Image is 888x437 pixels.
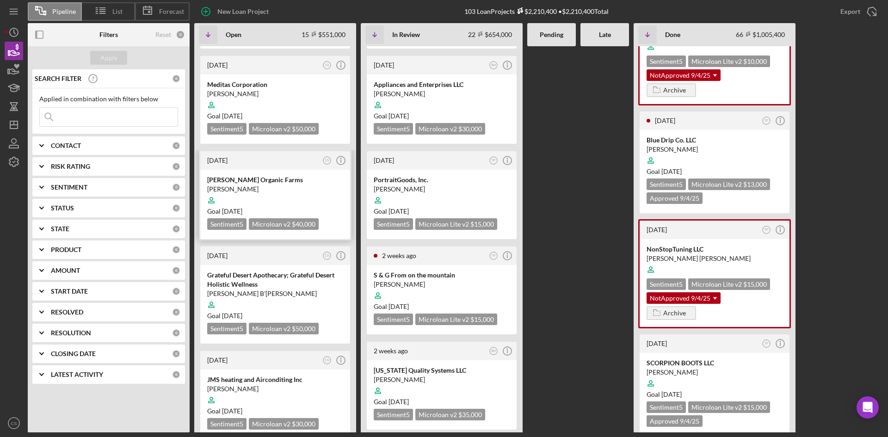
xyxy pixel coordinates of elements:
b: AMOUNT [51,267,80,274]
div: Approved 9/4/25 [647,192,703,204]
button: TP [760,338,773,350]
div: 0 [172,74,180,83]
time: 2025-09-12 18:15 [207,252,228,259]
b: STATE [51,225,69,233]
text: TP [492,254,495,257]
div: Microloan Lite v2 [415,314,497,325]
div: Microloan Lite v2 $10,000 [688,55,770,67]
div: 0 [172,308,180,316]
div: Appliances and Enterprises LLC [374,80,510,89]
div: [US_STATE] Quality Systems LLC [374,366,510,375]
div: Export [840,2,860,21]
time: 08/12/2025 [388,207,409,215]
span: $50,000 [292,125,315,133]
button: Apply [90,51,127,65]
text: TP [492,159,495,162]
time: 10/06/2025 [388,112,409,120]
b: Pending [540,31,563,38]
div: Microloan v2 [415,123,485,135]
a: [DATE]CSMeditas Corporation[PERSON_NAME]Goal [DATE]Sentiment5Microloan v2 $50,000 [199,55,351,145]
span: Goal [374,112,409,120]
time: 2025-07-23 00:30 [655,117,675,124]
div: Approved 9/4/25 [647,415,703,427]
span: Goal [207,312,242,320]
b: STATUS [51,204,74,212]
span: Goal [207,407,242,415]
time: 2025-09-15 15:37 [207,61,228,69]
text: CS [11,421,17,426]
button: BM [487,59,500,72]
b: CLOSING DATE [51,350,96,357]
div: Microloan Lite v2 $15,000 [688,278,770,290]
span: $35,000 [458,411,482,419]
div: Open Intercom Messenger [857,396,879,419]
button: Export [831,2,883,21]
time: 10/30/2025 [222,207,242,215]
b: RESOLVED [51,308,83,316]
div: 0 [172,142,180,150]
div: Sentiment 5 [374,409,413,420]
div: Sentiment 5 [647,401,686,413]
div: Meditas Corporation [207,80,343,89]
time: 2025-09-09 22:03 [374,156,394,164]
div: Sentiment 5 [647,278,686,290]
a: [DATE]CS[PERSON_NAME] Organic Farms[PERSON_NAME]Goal [DATE]Sentiment5Microloan v2 $40,000 [199,150,351,240]
div: Microloan Lite v2 [415,218,497,230]
b: RESOLUTION [51,329,91,337]
span: $15,000 [470,220,494,228]
span: Goal [374,207,409,215]
text: TP [765,342,768,345]
span: $30,000 [292,420,315,428]
div: [PERSON_NAME] [374,280,510,289]
button: New Loan Project [194,2,278,21]
button: CS [321,354,333,367]
b: Open [226,31,241,38]
time: 10/27/2025 [222,312,242,320]
button: CS [321,250,333,262]
div: 103 Loan Projects • $2,210,400 Total [464,7,609,15]
div: Microloan Lite v2 $15,000 [688,401,770,413]
div: Blue Drip Co. LLC [647,135,783,145]
div: [PERSON_NAME] B'[PERSON_NAME] [207,289,343,298]
div: Microloan v2 [249,218,319,230]
text: BM [491,63,496,67]
div: [PERSON_NAME] [PERSON_NAME] [647,254,783,263]
div: Grateful Desert Apothecary; Grateful Desert Holistic Wellness [207,271,343,289]
div: Microloan v2 [415,409,485,420]
div: 0 [172,287,180,295]
div: Sentiment 5 [374,123,413,135]
div: [PERSON_NAME] [647,368,783,377]
span: Goal [207,112,242,120]
span: Goal [374,398,409,406]
text: BM [491,349,496,352]
div: [PERSON_NAME] [647,145,783,154]
text: CS [325,159,330,162]
div: 66 $1,005,400 [736,31,785,38]
button: TP [487,250,500,262]
time: 07/31/2025 [388,302,409,310]
button: TP [760,115,773,127]
b: SENTIMENT [51,184,87,191]
a: [DATE]BMAppliances and Enterprises LLC[PERSON_NAME]Goal [DATE]Sentiment5Microloan v2 $30,000 [365,55,518,145]
div: 0 [176,30,185,39]
span: $50,000 [292,325,315,332]
div: [PERSON_NAME] Organic Farms [207,175,343,185]
div: Sentiment 5 [207,418,247,430]
div: 0 [172,225,180,233]
a: 2 weeks agoTPS & G From on the mountain[PERSON_NAME]Goal [DATE]Sentiment5Microloan Lite v2 $15,000 [365,245,518,336]
div: [PERSON_NAME] [207,384,343,394]
span: Pipeline [52,8,76,15]
div: [PERSON_NAME] [374,375,510,384]
a: [DATE]CSGrateful Desert Apothecary; Grateful Desert Holistic Wellness[PERSON_NAME] B'[PERSON_NAME... [199,245,351,345]
span: Goal [374,302,409,310]
div: Archive [663,306,686,320]
time: 10/09/2025 [222,112,242,120]
time: 2025-07-22 00:01 [647,339,667,347]
span: List [112,8,123,15]
button: CS [321,59,333,72]
div: 0 [172,162,180,171]
div: Sentiment 5 [374,314,413,325]
a: [DATE]TPBlue Drip Co. LLC[PERSON_NAME]Goal [DATE]Sentiment5Microloan Lite v2 $13,000Approved 9/4/25 [638,110,791,215]
text: TP [765,228,768,231]
b: PRODUCT [51,246,81,253]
